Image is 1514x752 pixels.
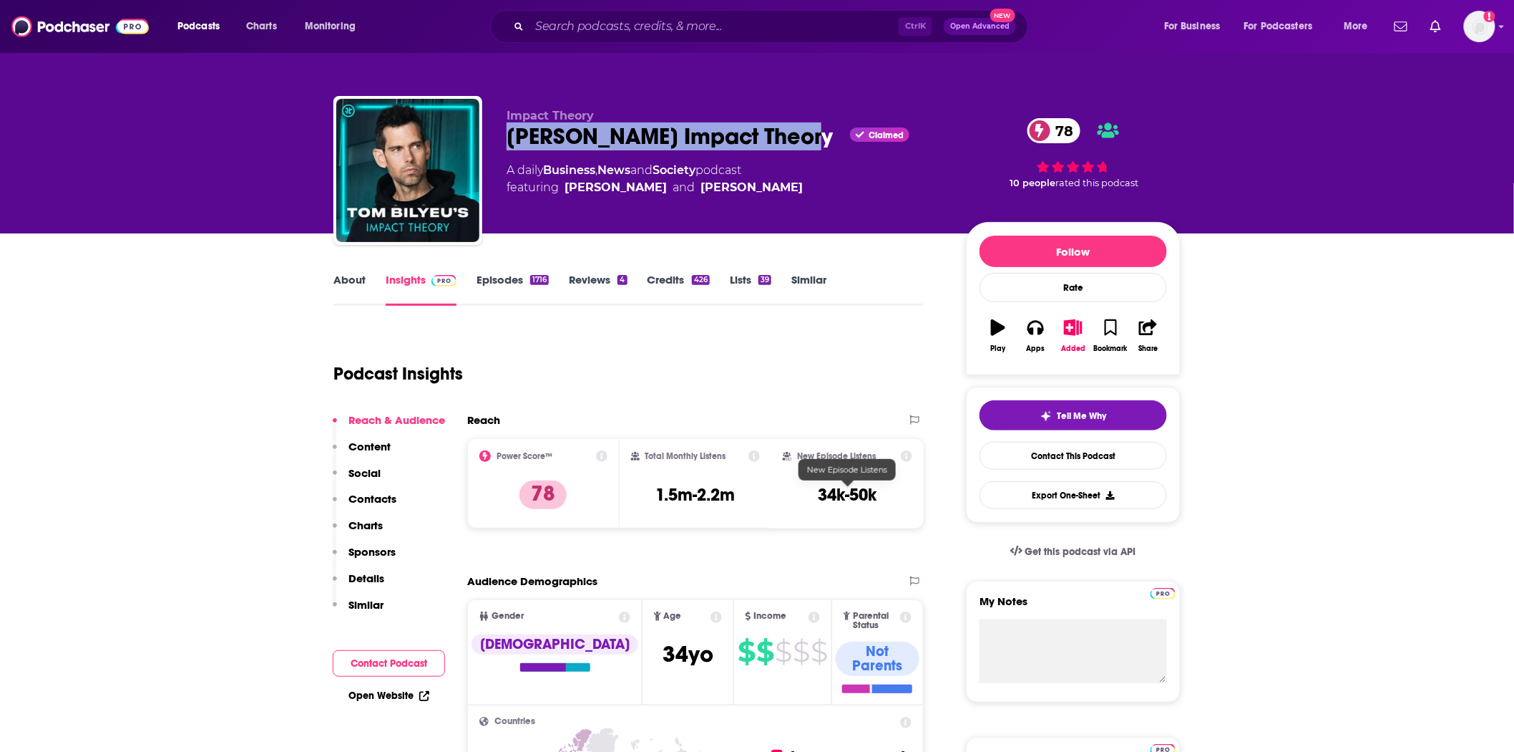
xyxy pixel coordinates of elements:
a: Open Website [348,690,429,702]
a: Charts [237,15,285,38]
button: open menu [167,15,238,38]
span: Income [754,612,787,621]
button: Contacts [333,492,396,519]
h2: Total Monthly Listens [645,451,726,461]
span: and [630,163,653,177]
div: 1716 [530,275,549,285]
span: New [990,9,1016,22]
p: Contacts [348,492,396,506]
span: $ [738,640,755,663]
a: Lisa Bilyeu [700,179,803,196]
span: Charts [246,16,277,37]
input: Search podcasts, credits, & more... [529,15,899,38]
div: Play [991,344,1006,353]
p: Details [348,572,384,585]
span: and [673,179,695,196]
button: Sponsors [333,545,396,572]
h2: New Episode Listens [797,451,876,461]
div: Share [1138,344,1158,353]
h2: Reach [467,413,500,427]
span: $ [756,640,773,663]
a: Tom Bilyeu's Impact Theory [336,99,479,242]
button: Export One-Sheet [980,481,1167,509]
div: Added [1061,344,1085,353]
img: Podchaser Pro [431,275,456,286]
div: 4 [617,275,627,285]
span: For Podcasters [1244,16,1313,37]
a: Similar [791,273,826,306]
span: Gender [492,612,524,621]
button: Apps [1017,310,1054,362]
span: More [1344,16,1368,37]
a: News [597,163,630,177]
span: For Business [1164,16,1221,37]
img: User Profile [1464,11,1495,42]
span: Age [664,612,682,621]
span: Logged in as hmill [1464,11,1495,42]
a: Show notifications dropdown [1425,14,1447,39]
a: InsightsPodchaser Pro [386,273,456,306]
button: Social [333,466,381,493]
a: Business [543,163,595,177]
div: Rate [980,273,1167,302]
svg: Add a profile image [1484,11,1495,22]
a: Reviews4 [569,273,627,306]
a: 78 [1027,118,1081,143]
a: Contact This Podcast [980,442,1167,470]
span: Open Advanced [950,23,1010,30]
img: Podchaser - Follow, Share and Rate Podcasts [11,13,149,40]
button: Show profile menu [1464,11,1495,42]
button: Similar [333,598,384,625]
span: Parental Status [853,612,897,630]
a: Pro website [1151,586,1176,599]
span: Tell Me Why [1058,410,1107,422]
span: $ [811,640,827,663]
span: Claimed [869,132,904,139]
p: Similar [348,598,384,612]
button: Open AdvancedNew [944,18,1016,35]
span: Impact Theory [507,109,594,122]
button: Follow [980,236,1167,267]
div: Apps [1027,344,1045,353]
span: New Episode Listens [807,465,887,475]
div: 39 [758,275,771,285]
button: Play [980,310,1017,362]
p: Content [348,440,391,453]
h2: Audience Demographics [467,574,597,588]
button: tell me why sparkleTell Me Why [980,400,1167,430]
a: Credits426 [648,273,710,306]
a: Lists39 [730,273,771,306]
p: Social [348,466,381,480]
span: 34 yo [663,640,713,668]
img: Podchaser Pro [1151,588,1176,599]
div: Search podcasts, credits, & more... [504,10,1042,43]
img: tell me why sparkle [1040,410,1052,422]
div: 426 [692,275,710,285]
a: Get this podcast via API [999,534,1148,569]
h3: 1.5m-2.2m [655,484,735,506]
button: Share [1130,310,1167,362]
a: About [333,273,366,306]
button: open menu [1235,15,1334,38]
label: My Notes [980,594,1167,620]
span: $ [793,640,809,663]
button: Reach & Audience [333,413,445,440]
span: $ [775,640,791,663]
span: rated this podcast [1056,178,1139,188]
p: Reach & Audience [348,413,445,427]
span: 10 people [1010,178,1056,188]
div: Not Parents [836,642,919,676]
button: Details [333,572,384,598]
span: Monitoring [305,16,356,37]
span: Get this podcast via API [1025,546,1136,558]
button: Content [333,440,391,466]
span: Podcasts [177,16,220,37]
a: Show notifications dropdown [1389,14,1413,39]
a: Tom Bilyeu [565,179,667,196]
h2: Power Score™ [497,451,552,461]
div: A daily podcast [507,162,803,196]
span: Ctrl K [899,17,932,36]
span: featuring [507,179,803,196]
span: , [595,163,597,177]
